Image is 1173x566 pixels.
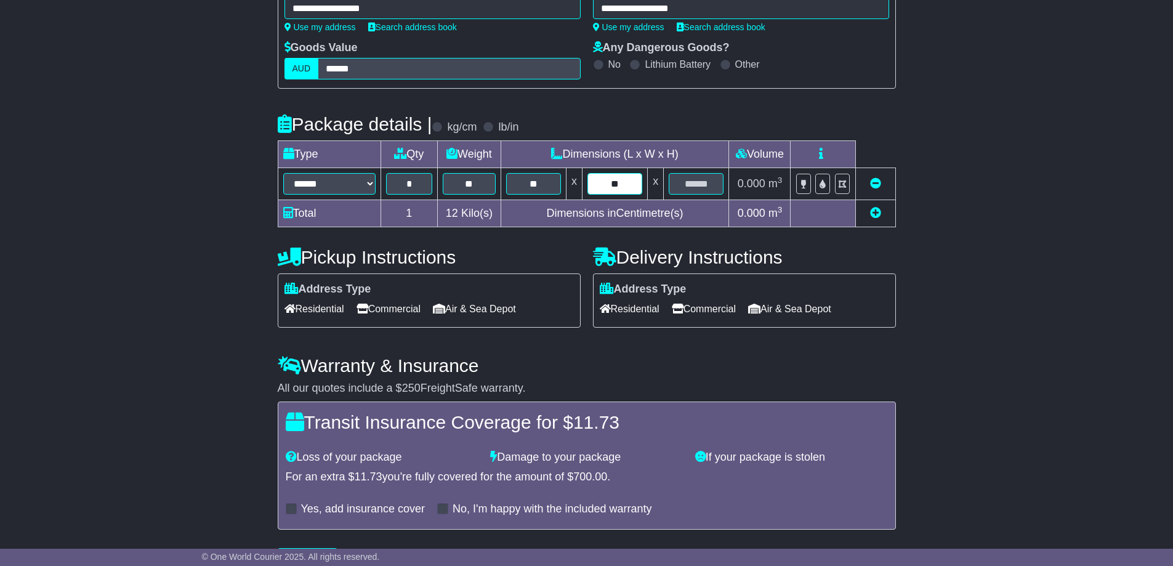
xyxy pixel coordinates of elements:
[280,451,485,464] div: Loss of your package
[608,59,621,70] label: No
[768,177,783,190] span: m
[368,22,457,32] a: Search address book
[768,207,783,219] span: m
[870,177,881,190] a: Remove this item
[738,207,765,219] span: 0.000
[433,299,516,318] span: Air & Sea Depot
[600,283,687,296] label: Address Type
[278,247,581,267] h4: Pickup Instructions
[284,283,371,296] label: Address Type
[357,299,421,318] span: Commercial
[498,121,518,134] label: lb/in
[284,22,356,32] a: Use my address
[446,207,458,219] span: 12
[438,200,501,227] td: Kilo(s)
[778,176,783,185] sup: 3
[278,200,381,227] td: Total
[648,168,664,200] td: x
[284,58,319,79] label: AUD
[453,503,652,516] label: No, I'm happy with the included warranty
[284,41,358,55] label: Goods Value
[689,451,894,464] div: If your package is stolen
[284,299,344,318] span: Residential
[645,59,711,70] label: Lithium Battery
[748,299,831,318] span: Air & Sea Depot
[593,22,664,32] a: Use my address
[573,412,619,432] span: 11.73
[573,471,607,483] span: 700.00
[672,299,736,318] span: Commercial
[278,114,432,134] h4: Package details |
[381,141,438,168] td: Qty
[301,503,425,516] label: Yes, add insurance cover
[278,355,896,376] h4: Warranty & Insurance
[735,59,760,70] label: Other
[278,382,896,395] div: All our quotes include a $ FreightSafe warranty.
[286,471,888,484] div: For an extra $ you're fully covered for the amount of $ .
[593,247,896,267] h4: Delivery Instructions
[438,141,501,168] td: Weight
[778,205,783,214] sup: 3
[402,382,421,394] span: 250
[447,121,477,134] label: kg/cm
[501,200,729,227] td: Dimensions in Centimetre(s)
[501,141,729,168] td: Dimensions (L x W x H)
[566,168,582,200] td: x
[593,41,730,55] label: Any Dangerous Goods?
[870,207,881,219] a: Add new item
[484,451,689,464] div: Damage to your package
[286,412,888,432] h4: Transit Insurance Coverage for $
[600,299,659,318] span: Residential
[355,471,382,483] span: 11.73
[278,141,381,168] td: Type
[738,177,765,190] span: 0.000
[677,22,765,32] a: Search address book
[202,552,380,562] span: © One World Courier 2025. All rights reserved.
[729,141,791,168] td: Volume
[381,200,438,227] td: 1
